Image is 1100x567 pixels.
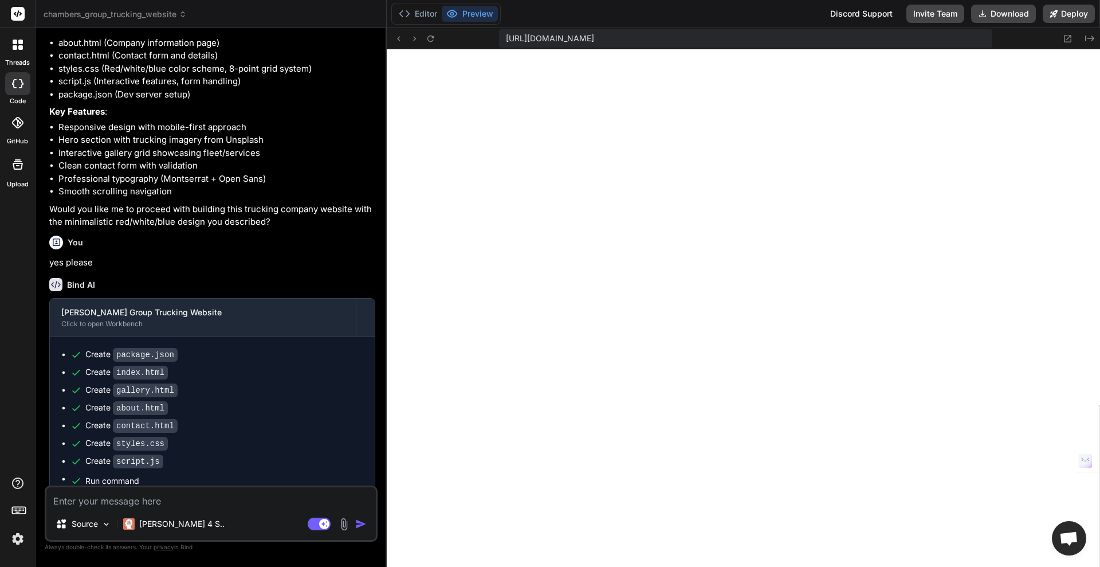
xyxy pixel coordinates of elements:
[58,88,375,101] li: package.json (Dev server setup)
[113,401,168,415] code: about.html
[44,9,187,20] span: chambers_group_trucking_website
[58,75,375,88] li: script.js (Interactive features, form handling)
[68,237,83,248] h6: You
[1052,521,1086,556] div: Open chat
[58,62,375,76] li: styles.css (Red/white/blue color scheme, 8-point grid system)
[58,134,375,147] li: Hero section with trucking imagery from Unsplash
[85,384,178,396] div: Create
[337,518,351,531] img: attachment
[85,366,168,378] div: Create
[971,5,1036,23] button: Download
[58,147,375,160] li: Interactive gallery grid showcasing fleet/services
[113,419,178,433] code: contact.html
[85,420,178,432] div: Create
[61,307,344,318] div: [PERSON_NAME] Group Trucking Website
[85,475,363,487] span: Run command
[113,348,178,362] code: package.json
[85,349,178,361] div: Create
[61,319,344,329] div: Click to open Workbench
[113,455,163,468] code: script.js
[58,173,375,186] li: Professional typography (Montserrat + Open Sans)
[1043,5,1095,23] button: Deploy
[49,105,375,119] p: :
[506,33,594,44] span: [URL][DOMAIN_NAME]
[154,543,174,550] span: privacy
[45,542,378,553] p: Always double-check its answers. Your in Bind
[49,106,105,117] strong: Key Features
[85,455,163,467] div: Create
[387,49,1100,567] iframe: Preview
[355,518,367,530] img: icon
[7,136,28,146] label: GitHub
[139,518,225,530] p: [PERSON_NAME] 4 S..
[8,529,27,549] img: settings
[442,6,498,22] button: Preview
[49,203,375,229] p: Would you like me to proceed with building this trucking company website with the minimalistic re...
[85,402,168,414] div: Create
[823,5,899,23] div: Discord Support
[58,121,375,134] li: Responsive design with mobile-first approach
[906,5,964,23] button: Invite Team
[58,49,375,62] li: contact.html (Contact form and details)
[85,437,168,449] div: Create
[101,519,111,529] img: Pick Models
[49,256,375,269] p: yes please
[5,58,30,68] label: threads
[10,96,26,106] label: code
[113,384,178,397] code: gallery.html
[7,179,29,189] label: Upload
[113,366,168,380] code: index.html
[58,37,375,50] li: about.html (Company information page)
[394,6,442,22] button: Editor
[50,299,356,337] button: [PERSON_NAME] Group Trucking WebsiteClick to open Workbench
[72,518,98,530] p: Source
[67,279,95,291] h6: Bind AI
[113,437,168,451] code: styles.css
[123,518,135,530] img: Claude 4 Sonnet
[58,185,375,198] li: Smooth scrolling navigation
[58,159,375,173] li: Clean contact form with validation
